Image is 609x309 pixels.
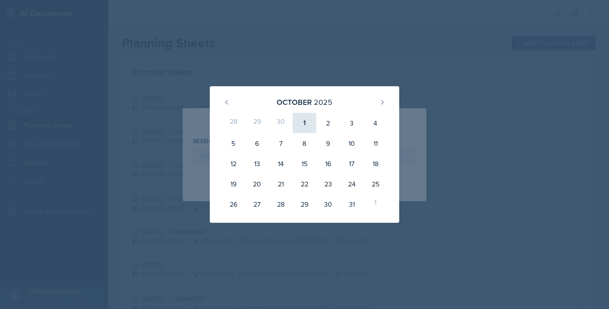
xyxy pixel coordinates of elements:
[277,96,312,108] div: October
[314,96,332,108] div: 2025
[316,194,340,214] div: 30
[316,133,340,153] div: 9
[245,174,269,194] div: 20
[222,174,245,194] div: 19
[364,194,387,214] div: 1
[293,133,316,153] div: 8
[293,194,316,214] div: 29
[293,174,316,194] div: 22
[269,133,293,153] div: 7
[222,153,245,174] div: 12
[293,113,316,133] div: 1
[222,194,245,214] div: 26
[340,174,364,194] div: 24
[364,153,387,174] div: 18
[340,113,364,133] div: 3
[245,133,269,153] div: 6
[316,174,340,194] div: 23
[222,133,245,153] div: 5
[364,174,387,194] div: 25
[245,153,269,174] div: 13
[269,194,293,214] div: 28
[340,133,364,153] div: 10
[340,153,364,174] div: 17
[364,113,387,133] div: 4
[269,113,293,133] div: 30
[245,113,269,133] div: 29
[269,174,293,194] div: 21
[364,133,387,153] div: 11
[269,153,293,174] div: 14
[340,194,364,214] div: 31
[316,153,340,174] div: 16
[222,113,245,133] div: 28
[245,194,269,214] div: 27
[316,113,340,133] div: 2
[293,153,316,174] div: 15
